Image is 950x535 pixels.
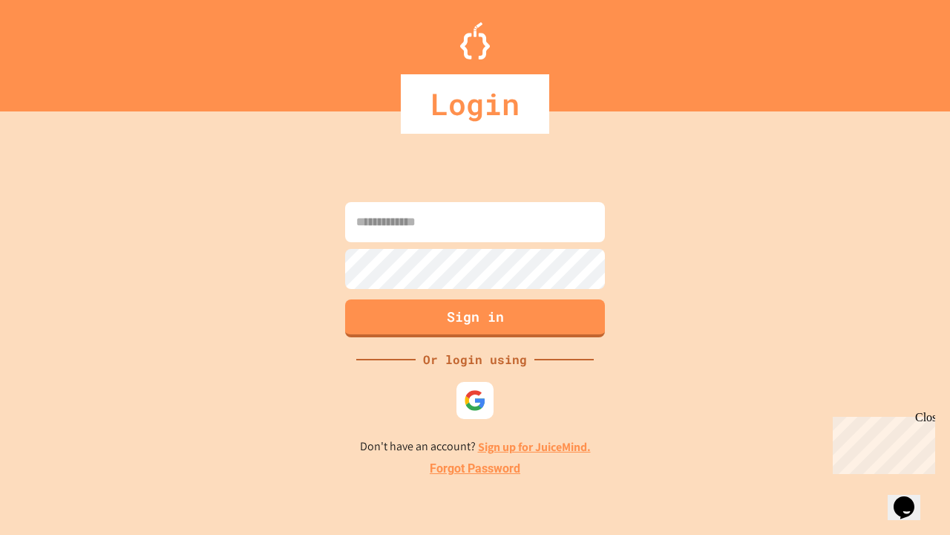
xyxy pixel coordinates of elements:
div: Chat with us now!Close [6,6,102,94]
a: Forgot Password [430,460,520,478]
a: Sign up for JuiceMind. [478,439,591,455]
div: Or login using [416,351,534,369]
img: Logo.svg [460,22,490,59]
img: google-icon.svg [464,389,486,412]
p: Don't have an account? [360,438,591,456]
iframe: chat widget [827,411,935,474]
div: Login [401,74,549,134]
iframe: chat widget [888,476,935,520]
button: Sign in [345,299,605,337]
